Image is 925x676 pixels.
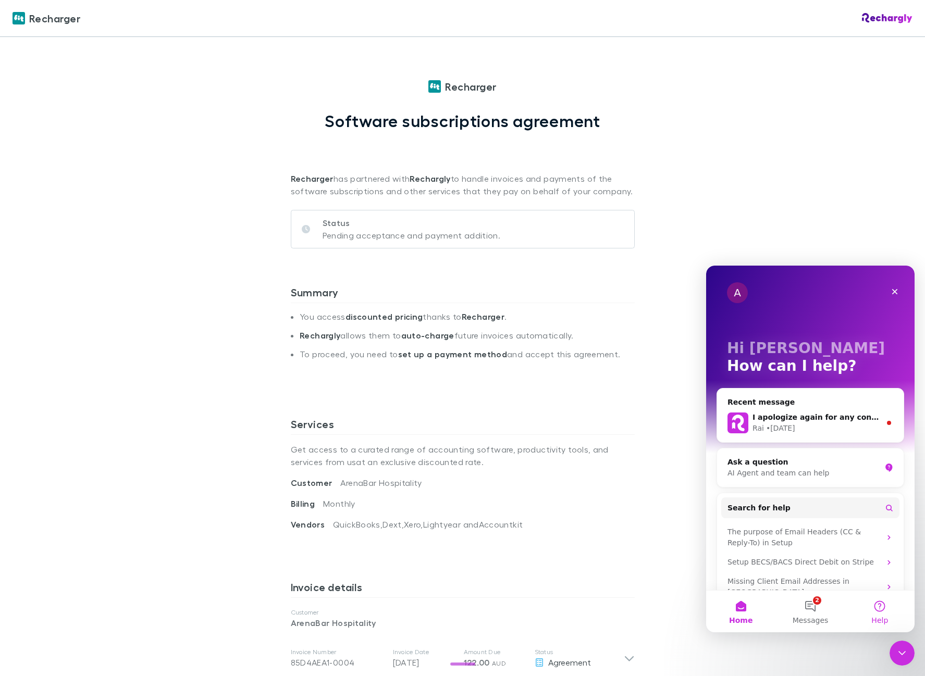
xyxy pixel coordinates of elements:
p: Customer [291,608,635,617]
p: Status [323,217,501,229]
div: 85D4AEA1-0004 [291,656,385,669]
span: Help [165,351,182,358]
span: Recharger [445,79,496,94]
div: • [DATE] [60,157,89,168]
strong: discounted pricing [346,311,423,322]
div: AI Agent and team can help [21,202,175,213]
li: allows them to future invoices automatically. [300,330,634,349]
p: Invoice Date [393,648,455,656]
span: Messages [87,351,122,358]
li: You access thanks to . [300,311,634,330]
span: I apologize again for any confusion and am here to assist if you need more help with Stripe fees ... [46,147,898,156]
div: Setup BECS/BACS Direct Debit on Stripe [15,287,193,306]
strong: set up a payment method [398,349,507,359]
span: Home [23,351,46,358]
div: Ask a questionAI Agent and team can help [10,182,198,222]
strong: Rechargly [410,173,450,184]
p: Status [535,648,624,656]
span: Billing [291,498,324,509]
iframe: Intercom live chat [706,266,915,632]
h3: Summary [291,286,635,303]
strong: auto-charge [401,330,454,341]
span: Vendors [291,519,334,530]
iframe: Intercom live chat [890,641,915,666]
span: ArenaBar Hospitality [340,478,422,487]
button: Messages [69,325,139,367]
div: Ask a question [21,191,175,202]
h3: Invoice details [291,581,635,597]
span: AUD [492,659,506,667]
div: Missing Client Email Addresses in [GEOGRAPHIC_DATA] [15,306,193,336]
p: Get access to a curated range of accounting software, productivity tools, and services from us at... [291,435,635,477]
strong: Rechargly [300,330,340,341]
h1: Software subscriptions agreement [325,111,600,131]
span: Agreement [548,657,591,667]
button: Search for help [15,232,193,253]
div: Rai [46,157,58,168]
span: 122.00 [464,657,490,668]
span: QuickBooks, Dext, Xero, Lightyear and Accountkit [333,519,523,529]
span: Recharger [29,10,80,26]
div: Close [179,17,198,35]
img: Recharger's Logo [428,80,441,93]
strong: Recharger [291,173,334,184]
p: Invoice Number [291,648,385,656]
h3: Services [291,418,635,434]
li: To proceed, you need to and accept this agreement. [300,349,634,368]
p: has partnered with to handle invoices and payments of the software subscriptions and other servic... [291,131,635,197]
p: ArenaBar Hospitality [291,617,635,629]
img: Recharger's Logo [13,12,25,24]
span: Search for help [21,237,84,248]
p: Amount Due [464,648,526,656]
div: The purpose of Email Headers (CC & Reply-To) in Setup [15,257,193,287]
p: Pending acceptance and payment addition. [323,229,501,242]
div: Setup BECS/BACS Direct Debit on Stripe [21,291,175,302]
strong: Recharger [462,311,504,322]
span: Monthly [323,498,355,508]
img: Rechargly Logo [862,13,912,23]
p: [DATE] [393,656,455,669]
button: Help [139,325,208,367]
span: Customer [291,478,341,488]
div: The purpose of Email Headers (CC & Reply-To) in Setup [21,261,175,283]
div: Missing Client Email Addresses in [GEOGRAPHIC_DATA] [21,310,175,332]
